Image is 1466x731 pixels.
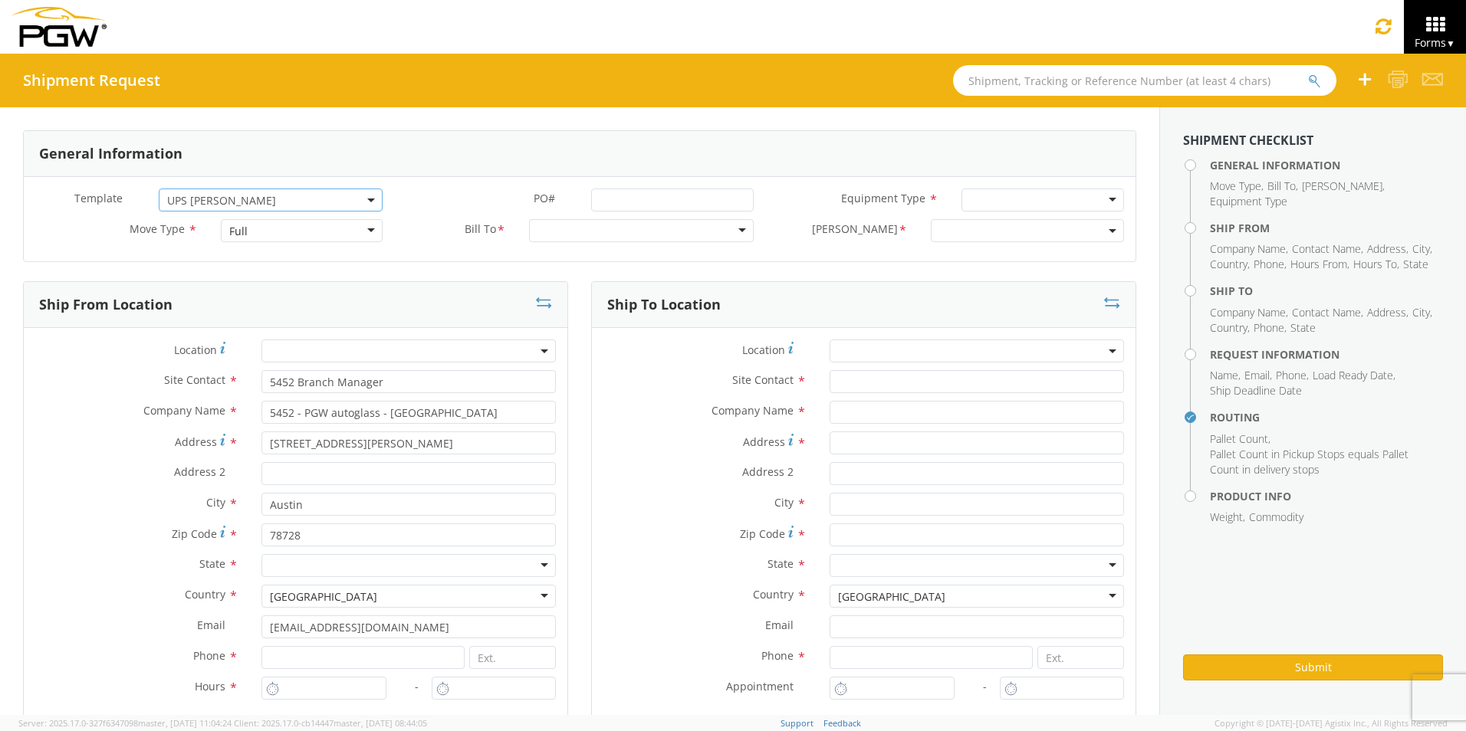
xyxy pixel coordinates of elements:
span: Email [1244,368,1270,382]
span: Site Contact [732,372,794,387]
span: Phone [761,648,794,663]
div: Full [229,224,248,239]
label: Appointment required [261,710,396,728]
button: Submit [1183,654,1443,680]
li: , [1210,305,1288,320]
h3: General Information [39,146,182,162]
input: Ext. [469,646,556,669]
span: Address [1367,305,1406,320]
span: UPS Michael Hanks [167,193,374,208]
span: Bill To [1267,179,1296,193]
span: Pallet Count in Pickup Stops equals Pallet Count in delivery stops [1210,447,1408,477]
span: - [415,679,419,693]
li: , [1367,305,1408,320]
li: , [1254,257,1287,272]
span: Load Ready Date [1313,368,1393,382]
li: , [1254,320,1287,336]
span: Address [1367,241,1406,256]
span: Pallet Count [1210,431,1268,446]
span: Phone [1276,368,1307,382]
a: Feedback [823,717,861,729]
span: Country [1210,320,1247,335]
span: City [774,495,794,510]
span: Country [185,587,225,602]
li: , [1210,257,1250,272]
div: [GEOGRAPHIC_DATA] [270,589,377,605]
h3: Ship From Location [39,297,173,313]
label: Appointment required [830,710,964,728]
span: Phone [1254,320,1284,335]
span: UPS Michael Hanks [159,188,383,211]
span: Commodity [1249,510,1303,524]
h4: Ship To [1210,285,1443,297]
span: State [199,556,225,571]
span: Template [74,191,123,205]
input: Ext. [1037,646,1124,669]
span: State [768,556,794,571]
span: Weight [1210,510,1243,524]
input: Shipment, Tracking or Reference Number (at least 4 chars) [953,65,1336,96]
h4: Ship From [1210,222,1443,234]
span: Equipment Type [1210,194,1287,208]
li: , [1210,179,1264,194]
span: Bill To [465,221,496,239]
span: Email [197,618,225,632]
li: , [1210,510,1245,525]
span: Site Contact [164,372,225,387]
span: Hours To [1353,257,1397,271]
h4: Routing [1210,411,1443,423]
span: Company Name [712,403,794,418]
span: Company Name [1210,241,1286,256]
span: Zip Code [172,526,217,541]
li: , [1292,305,1363,320]
span: Forms [1415,35,1455,50]
a: Support [781,717,814,729]
span: Client: 2025.17.0-cb14447 [234,717,427,729]
li: , [1276,368,1309,383]
span: Copyright © [DATE]-[DATE] Agistix Inc., All Rights Reserved [1215,717,1448,729]
span: Server: 2025.17.0-327f6347098 [18,717,232,729]
span: Country [1210,257,1247,271]
span: Phone [1254,257,1284,271]
h4: Shipment Request [23,72,160,89]
span: Address [743,434,785,449]
span: Company Name [1210,305,1286,320]
span: Address 2 [742,464,794,479]
li: , [1210,431,1270,447]
span: State [1290,320,1316,335]
span: Bill Code [812,221,898,239]
h4: Product Info [1210,490,1443,502]
span: Zip Code [740,526,785,541]
h4: Request Information [1210,349,1443,360]
span: Equipment Type [841,191,925,205]
li: , [1412,241,1432,257]
li: , [1290,257,1349,272]
li: , [1210,368,1241,383]
span: Contact Name [1292,241,1361,256]
span: master, [DATE] 08:44:05 [334,717,427,729]
h3: Ship To Location [607,297,721,313]
span: Email [765,618,794,632]
li: , [1313,368,1395,383]
h4: General Information [1210,159,1443,171]
strong: Shipment Checklist [1183,132,1313,149]
span: master, [DATE] 11:04:24 [138,717,232,729]
li: , [1367,241,1408,257]
span: State [1403,257,1428,271]
span: [PERSON_NAME] [1302,179,1382,193]
span: Move Type [1210,179,1261,193]
span: Location [742,343,785,357]
span: Ship Deadline Date [1210,383,1302,398]
span: Location [174,343,217,357]
li: , [1267,179,1298,194]
span: Hours [195,679,225,693]
span: PO# [534,191,555,205]
li: , [1210,241,1288,257]
span: Contact Name [1292,305,1361,320]
span: - [983,679,987,693]
span: Name [1210,368,1238,382]
span: Move Type [130,221,185,236]
span: Hours From [1290,257,1347,271]
span: Phone [193,648,225,663]
span: Appointment [726,679,794,693]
